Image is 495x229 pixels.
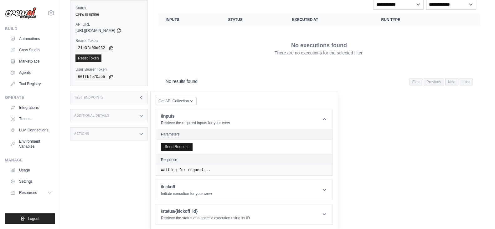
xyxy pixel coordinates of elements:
h1: /inputs [161,113,230,119]
span: Resources [19,190,37,195]
nav: Pagination [410,79,472,85]
span: Previous [424,79,444,85]
a: Marketplace [8,56,55,66]
span: Last [460,79,472,85]
h3: Additional Details [74,114,109,118]
h3: Actions [74,132,89,136]
a: Crew Studio [8,45,55,55]
button: Resources [8,188,55,198]
label: API URL [75,22,142,27]
code: 21e3fa00d932 [75,44,107,52]
h2: Response [161,157,177,162]
nav: Pagination [158,74,480,89]
pre: Waiting for request... [161,168,327,173]
h2: Parameters [161,132,327,137]
th: Status [220,13,284,26]
a: Integrations [8,103,55,113]
a: Agents [8,68,55,78]
p: Retrieve the status of a specific execution using its ID [161,216,250,221]
h1: /kickoff [161,184,212,190]
a: Traces [8,114,55,124]
span: [URL][DOMAIN_NAME] [75,28,115,33]
a: Automations [8,34,55,44]
span: Get API Collection [158,99,189,104]
div: Manage [5,158,55,163]
a: Settings [8,176,55,186]
h3: Test Endpoints [74,96,104,99]
a: LLM Connections [8,125,55,135]
img: Logo [5,7,36,19]
code: 60ffbfe70ab5 [75,73,107,81]
th: Run Type [374,13,447,26]
div: Operate [5,95,55,100]
h1: /status/{kickoff_id} [161,208,250,214]
label: User Bearer Token [75,67,142,72]
p: Retrieve the required inputs for your crew [161,120,230,125]
div: Crew is online [75,12,142,17]
th: Executed at [285,13,374,26]
button: Logout [5,213,55,224]
p: There are no executions for the selected filter. [275,50,364,56]
button: Get API Collection [156,97,197,105]
a: Tool Registry [8,79,55,89]
a: Reset Token [75,54,101,62]
p: Initiate execution for your crew [161,191,212,196]
div: Build [5,26,55,31]
a: Usage [8,165,55,175]
span: First [410,79,422,85]
th: Inputs [158,13,220,26]
p: No executions found [291,41,347,50]
button: Send Request [161,143,192,150]
label: Status [75,6,142,11]
span: Logout [28,216,39,221]
p: No results found [166,78,198,84]
label: Bearer Token [75,38,142,43]
section: Crew executions table [158,13,480,89]
a: Environment Variables [8,136,55,151]
span: Next [445,79,459,85]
